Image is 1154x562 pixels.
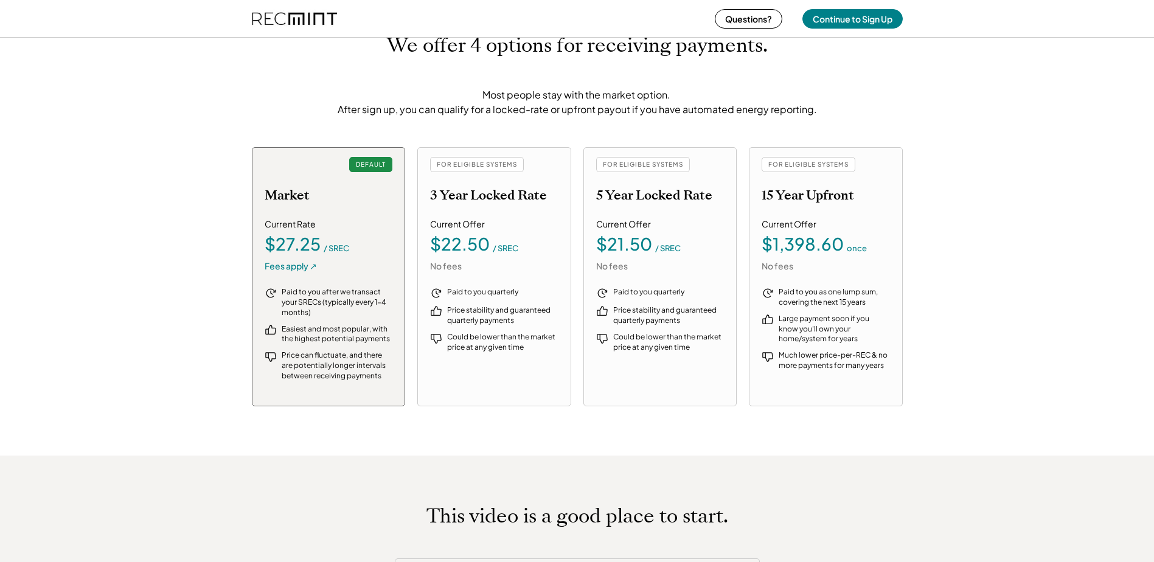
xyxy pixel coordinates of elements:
[802,9,903,29] button: Continue to Sign Up
[324,245,349,252] div: / SREC
[447,305,558,326] div: Price stability and guaranteed quarterly payments
[762,157,855,172] div: FOR ELIGIBLE SYSTEMS
[430,157,524,172] div: FOR ELIGIBLE SYSTEMS
[282,350,393,381] div: Price can fluctuate, and there are potentially longer intervals between receiving payments
[349,157,392,172] div: DEFAULT
[430,235,490,252] div: $22.50
[282,324,393,345] div: Easiest and most popular, with the highest potential payments
[265,235,321,252] div: $27.25
[715,9,782,29] button: Questions?
[265,260,317,272] div: Fees apply ↗
[779,287,890,308] div: Paid to you as one lump sum, covering the next 15 years
[613,287,725,297] div: Paid to you quarterly
[779,314,890,344] div: Large payment soon if you know you'll own your home/system for years
[282,287,393,317] div: Paid to you after we transact your SRECs (typically every 1-4 months)
[252,2,337,35] img: recmint-logotype%403x%20%281%29.jpeg
[596,218,651,231] div: Current Offer
[426,504,728,528] h1: This video is a good place to start.
[387,33,768,57] h1: We offer 4 options for receiving payments.
[596,260,628,272] div: No fees
[613,305,725,326] div: Price stability and guaranteed quarterly payments
[447,332,558,353] div: Could be lower than the market price at any given time
[334,88,821,117] div: Most people stay with the market option. After sign up, you can qualify for a locked-rate or upfr...
[596,235,652,252] div: $21.50
[847,245,867,252] div: once
[493,245,518,252] div: / SREC
[265,187,310,203] h2: Market
[613,332,725,353] div: Could be lower than the market price at any given time
[265,218,316,231] div: Current Rate
[762,218,816,231] div: Current Offer
[447,287,558,297] div: Paid to you quarterly
[762,187,854,203] h2: 15 Year Upfront
[779,350,890,371] div: Much lower price-per-REC & no more payments for many years
[655,245,681,252] div: / SREC
[762,260,793,272] div: No fees
[430,187,547,203] h2: 3 Year Locked Rate
[430,260,462,272] div: No fees
[430,218,485,231] div: Current Offer
[762,235,844,252] div: $1,398.60
[596,157,690,172] div: FOR ELIGIBLE SYSTEMS
[596,187,712,203] h2: 5 Year Locked Rate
